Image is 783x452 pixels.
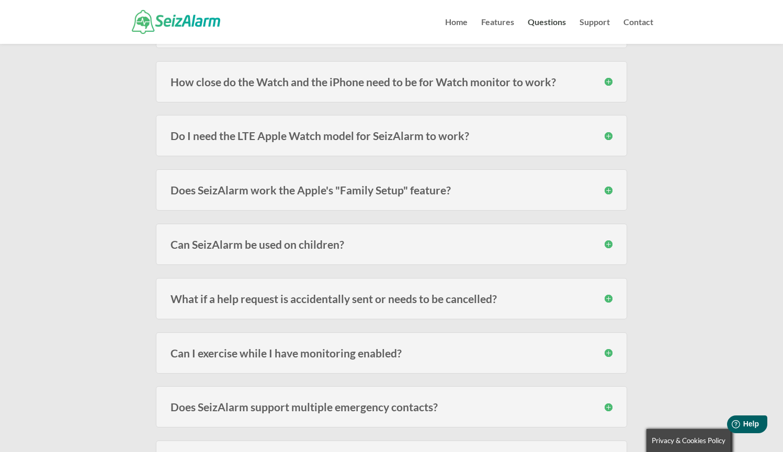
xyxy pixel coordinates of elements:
[528,18,566,44] a: Questions
[171,347,612,358] h3: Can I exercise while I have monitoring enabled?
[171,401,612,412] h3: Does SeizAlarm support multiple emergency contacts?
[171,130,612,141] h3: Do I need the LTE Apple Watch model for SeizAlarm to work?
[580,18,610,44] a: Support
[171,184,612,195] h3: Does SeizAlarm work the Apple's "Family Setup" feature?
[445,18,468,44] a: Home
[652,436,725,445] span: Privacy & Cookies Policy
[171,293,612,304] h3: What if a help request is accidentally sent or needs to be cancelled?
[690,411,771,441] iframe: Help widget launcher
[623,18,653,44] a: Contact
[481,18,514,44] a: Features
[132,10,220,33] img: SeizAlarm
[171,76,612,87] h3: How close do the Watch and the iPhone need to be for Watch monitor to work?
[171,239,612,250] h3: Can SeizAlarm be used on children?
